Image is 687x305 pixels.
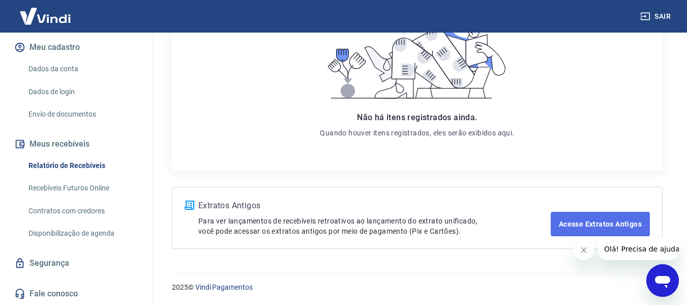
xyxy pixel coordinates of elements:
a: Dados da conta [24,59,140,79]
a: Dados de login [24,81,140,102]
p: 2025 © [172,282,663,293]
a: Recebíveis Futuros Online [24,178,140,199]
iframe: Mensagem da empresa [598,238,679,260]
img: Vindi [12,1,78,32]
button: Meus recebíveis [12,133,140,155]
iframe: Fechar mensagem [574,240,594,260]
a: Acesse Extratos Antigos [551,212,650,236]
p: Extratos Antigos [198,200,551,212]
a: Disponibilização de agenda [24,223,140,244]
a: Vindi Pagamentos [195,283,253,291]
span: Não há itens registrados ainda. [357,113,477,122]
a: Segurança [12,252,140,274]
iframe: Botão para abrir a janela de mensagens [646,264,679,297]
p: Para ver lançamentos de recebíveis retroativos ao lançamento do extrato unificado, você pode aces... [198,216,551,236]
span: Olá! Precisa de ajuda? [6,7,85,15]
a: Contratos com credores [24,201,140,221]
img: ícone [185,201,194,210]
button: Meu cadastro [12,36,140,59]
a: Fale conosco [12,283,140,305]
button: Sair [638,7,675,26]
a: Envio de documentos [24,104,140,125]
a: Relatório de Recebíveis [24,155,140,176]
p: Quando houver itens registrados, eles serão exibidos aqui. [320,128,514,138]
